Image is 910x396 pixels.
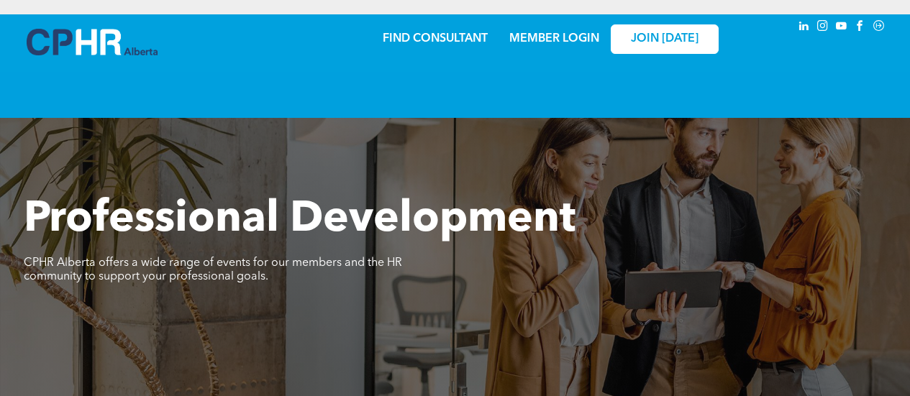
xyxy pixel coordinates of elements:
[24,257,402,282] span: CPHR Alberta offers a wide range of events for our members and the HR community to support your p...
[611,24,719,54] a: JOIN [DATE]
[852,18,868,37] a: facebook
[383,33,488,45] a: FIND CONSULTANT
[796,18,812,37] a: linkedin
[834,18,850,37] a: youtube
[24,198,575,241] span: Professional Development
[509,33,599,45] a: MEMBER LOGIN
[815,18,831,37] a: instagram
[631,32,699,46] span: JOIN [DATE]
[871,18,887,37] a: Social network
[27,29,158,55] img: A blue and white logo for cp alberta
